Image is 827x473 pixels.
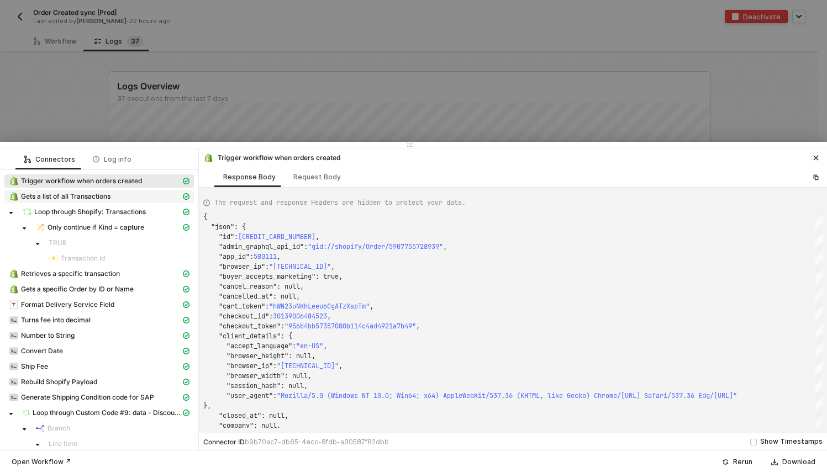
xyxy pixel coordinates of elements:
span: Loop through Shopify: Transactions [18,205,194,219]
span: 30139006484523 [273,312,327,321]
span: icon-cards [183,348,189,354]
img: integration-icon [9,177,18,185]
span: 580111 [254,252,277,261]
span: Gets a specific Order by ID or Name [21,285,134,294]
span: "checkout_id" [219,312,269,321]
span: : [269,312,273,321]
span: "client_details" [219,332,281,341]
span: Line Item [49,439,77,448]
span: icon-drag-indicator [407,142,413,148]
span: Format Delivery Service Field [4,298,194,311]
span: "gid://shopify/Order/5907755728939" [308,242,443,251]
span: "admin_graphql_api_id" [219,242,304,251]
span: Loop through Custom Code #9: data - Discount Applications [18,406,194,419]
span: : null, [254,421,281,430]
span: "json" [211,222,234,231]
span: : [281,322,285,331]
span: Trigger workflow when orders created [21,177,142,185]
span: "[TECHNICAL_ID]" [269,262,331,271]
span: "en-US" [296,342,323,350]
span: icon-cards [183,193,189,200]
span: icon-success-page [722,459,729,465]
div: Connectors [24,155,75,164]
span: : true, [315,272,343,281]
span: "closed_at" [219,411,261,420]
span: icon-download [771,459,778,465]
span: "buyer_accepts_marketing" [219,272,315,281]
span: "[TECHNICAL_ID]" [277,362,339,370]
span: icon-cards [183,379,189,385]
span: "cancelled_at" [219,292,273,301]
span: Retrieves a specific transaction [21,269,120,278]
img: integration-icon [23,408,30,417]
span: Line Item [44,437,194,450]
span: , [327,312,331,321]
span: icon-cards [183,301,189,308]
span: , [315,232,319,241]
span: icon-copy-paste [813,174,819,180]
span: TRUE [49,238,66,247]
span: bKit/537.36 (KHTML, like Gecko) Chrome/[URL] S [470,391,648,400]
div: Open Workflow ↗ [12,458,71,466]
span: : { [281,332,292,341]
span: b9b70ac7-db65-4ecc-8fdb-a30587f82dbb [245,438,389,446]
span: Gets a list of all Transactions [4,190,194,203]
span: "browser_ip" [226,362,273,370]
button: Rerun [715,455,760,469]
span: Loop through Shopify: Transactions [34,208,146,216]
img: integration-icon [9,378,18,386]
div: Show Timestamps [760,437,823,447]
span: icon-cards [183,178,189,184]
span: : [273,362,277,370]
span: { [203,212,207,221]
span: "Mozilla/5.0 (Windows NT 10.0; Win64; x64) AppleWe [277,391,470,400]
span: Generate Shipping Condition code for SAP [21,393,154,402]
span: [CREDIT_CARD_NUMBER] [238,232,315,241]
span: icon-cards [183,363,189,370]
span: icon-cards [183,286,189,293]
img: integration-icon [204,153,213,162]
span: Turns fee into decimal [21,316,91,325]
div: Request Body [293,173,341,182]
span: : null, [288,352,315,360]
span: , [443,242,447,251]
img: integration-icon [9,362,18,371]
span: , [331,262,335,271]
span: Gets a list of all Transactions [21,192,110,201]
span: Rebuild Shopify Payload [21,378,97,386]
span: "956b4bb57357080b114c4ad4921a7b49" [285,322,416,331]
span: "company" [219,421,254,430]
span: : null, [273,292,300,301]
div: Download [782,458,815,466]
span: Trigger workflow when orders created [4,174,194,188]
span: The request and response Headers are hidden to protect your data. [214,198,466,208]
span: "checkout_token" [219,322,281,331]
span: , [277,252,281,261]
span: }, [203,401,211,410]
textarea: Editor content;Press Alt+F1 for Accessibility Options. [203,212,204,222]
span: Format Delivery Service Field [21,300,114,309]
span: Turns fee into decimal [4,313,194,327]
span: icon-cards [183,270,189,277]
span: Transaction Id [61,254,105,263]
div: Rerun [733,458,752,466]
span: : [273,391,277,400]
span: , [339,362,343,370]
span: icon-cards [183,410,189,416]
span: "cancel_reason" [219,282,277,291]
span: caret-down [22,427,27,432]
span: TRUE [44,236,194,249]
img: integration-icon [9,347,18,355]
span: Retrieves a specific transaction [4,267,194,280]
span: , [370,302,373,311]
span: Only continue if Kind = capture [31,221,194,234]
span: "accept_language" [226,342,292,350]
span: "session_hash" [226,381,281,390]
span: : { [234,222,246,231]
img: integration-icon [9,192,18,201]
div: Connector ID [203,438,389,447]
span: : null, [285,371,312,380]
span: : [292,342,296,350]
span: "cart_token" [219,302,265,311]
span: : [250,252,254,261]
